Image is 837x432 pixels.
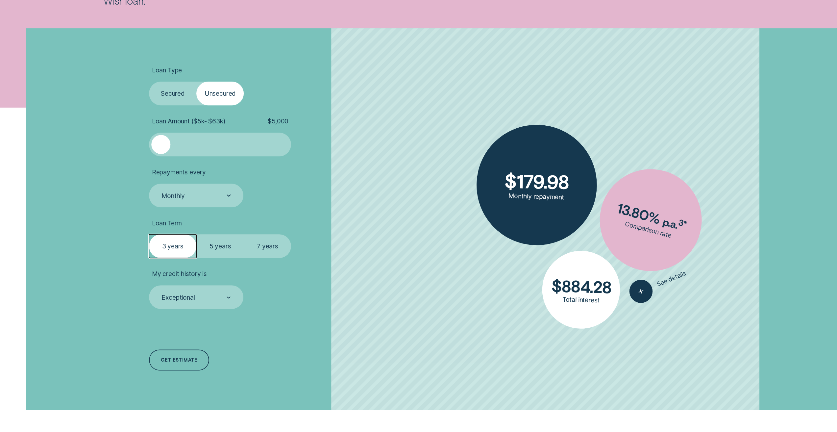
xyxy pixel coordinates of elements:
label: Secured [149,82,196,105]
a: Get estimate [149,349,209,371]
span: Loan Term [152,219,182,227]
span: My credit history is [152,270,207,278]
div: Exceptional [161,293,195,301]
div: Monthly [161,192,185,200]
button: See details [626,262,690,306]
span: $ 5,000 [268,117,288,125]
label: 7 years [244,234,291,258]
span: Repayments every [152,168,206,176]
span: See details [655,269,687,288]
label: 3 years [149,234,196,258]
span: Loan Type [152,66,182,74]
label: Unsecured [196,82,244,105]
span: Loan Amount ( $5k - $63k ) [152,117,226,125]
label: 5 years [196,234,244,258]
